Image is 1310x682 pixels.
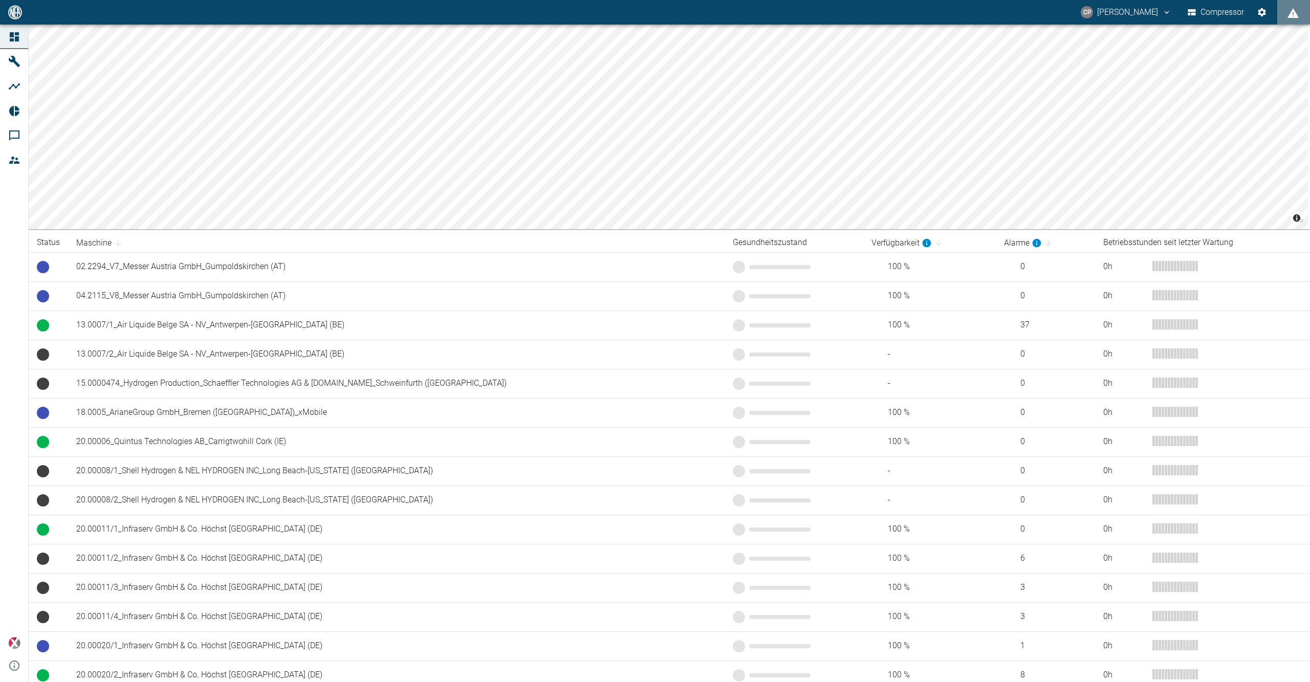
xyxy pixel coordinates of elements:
img: logo [7,5,23,19]
span: Betriebsbereit [37,261,49,273]
span: 3 [1004,582,1087,593]
span: 1 [1004,640,1087,652]
span: Betrieb [37,436,49,448]
span: Maschine [76,237,125,249]
span: Keine Daten [37,611,49,623]
span: 6 [1004,553,1087,564]
div: 0 h [1103,582,1144,593]
td: 18.0005_ArianeGroup GmbH_Bremen ([GEOGRAPHIC_DATA])_xMobile [68,398,725,427]
img: Xplore Logo [8,637,20,649]
span: Keine Daten [37,582,49,594]
td: 02.2294_V7_Messer Austria GmbH_Gumpoldskirchen (AT) [68,252,725,281]
span: - [871,494,988,506]
td: 20.00008/1_Shell Hydrogen & NEL HYDROGEN INC_Long Beach-[US_STATE] ([GEOGRAPHIC_DATA]) [68,456,725,486]
td: 20.00011/2_Infraserv GmbH & Co. Höchst [GEOGRAPHIC_DATA] (DE) [68,544,725,573]
td: 13.0007/1_Air Liquide Belge SA - NV_Antwerpen-[GEOGRAPHIC_DATA] (BE) [68,311,725,340]
div: 0 h [1103,611,1144,623]
td: 15.0000474_Hydrogen Production_Schaeffler Technologies AG & [DOMAIN_NAME]_Schweinfurth ([GEOGRAPH... [68,369,725,398]
td: 13.0007/2_Air Liquide Belge SA - NV_Antwerpen-[GEOGRAPHIC_DATA] (BE) [68,340,725,369]
div: 0 h [1103,290,1144,302]
div: berechnet für die letzten 7 Tage [871,237,932,249]
span: 100 % [871,553,988,564]
span: Keine Daten [37,553,49,565]
span: 0 [1004,436,1087,448]
div: 0 h [1103,378,1144,389]
span: 100 % [871,523,988,535]
div: 0 h [1103,407,1144,419]
span: 100 % [871,436,988,448]
span: 37 [1004,319,1087,331]
span: 100 % [871,407,988,419]
div: 0 h [1103,640,1144,652]
div: 0 h [1103,348,1144,360]
span: 0 [1004,261,1087,273]
div: 0 h [1103,494,1144,506]
div: 0 h [1103,261,1144,273]
span: - [871,348,988,360]
th: Betriebsstunden seit letzter Wartung [1095,233,1310,252]
span: Betrieb [37,669,49,681]
span: - [871,378,988,389]
span: 0 [1004,523,1087,535]
span: Keine Daten [37,494,49,507]
span: 0 [1004,348,1087,360]
span: 0 [1004,407,1087,419]
canvas: Map [29,25,1308,229]
span: Betrieb [37,523,49,536]
span: Betriebsbereit [37,640,49,652]
span: 100 % [871,582,988,593]
div: 0 h [1103,669,1144,681]
td: 20.00020/1_Infraserv GmbH & Co. Höchst [GEOGRAPHIC_DATA] (DE) [68,631,725,661]
div: 0 h [1103,553,1144,564]
div: 0 h [1103,436,1144,448]
div: 0 h [1103,465,1144,477]
div: CP [1081,6,1093,18]
button: Einstellungen [1253,3,1271,21]
span: 0 [1004,465,1087,477]
div: 0 h [1103,319,1144,331]
th: Gesundheitszustand [725,233,863,252]
span: Betrieb [37,319,49,332]
td: 20.00006_Quintus Technologies AB_Carrigtwohill Cork (IE) [68,427,725,456]
span: Betriebsbereit [37,290,49,302]
div: berechnet für die letzten 7 Tage [1004,237,1042,249]
button: christoph.palm@neuman-esser.com [1079,3,1173,21]
span: 0 [1004,290,1087,302]
span: Keine Daten [37,465,49,477]
td: 20.00011/1_Infraserv GmbH & Co. Höchst [GEOGRAPHIC_DATA] (DE) [68,515,725,544]
span: Keine Daten [37,348,49,361]
span: - [871,465,988,477]
td: 20.00011/4_Infraserv GmbH & Co. Höchst [GEOGRAPHIC_DATA] (DE) [68,602,725,631]
td: 20.00008/2_Shell Hydrogen & NEL HYDROGEN INC_Long Beach-[US_STATE] ([GEOGRAPHIC_DATA]) [68,486,725,515]
span: 100 % [871,640,988,652]
button: Compressor [1186,3,1247,21]
span: 3 [1004,611,1087,623]
th: Status [29,233,68,252]
td: 20.00011/3_Infraserv GmbH & Co. Höchst [GEOGRAPHIC_DATA] (DE) [68,573,725,602]
div: 0 h [1103,523,1144,535]
span: 100 % [871,290,988,302]
span: 100 % [871,319,988,331]
span: 8 [1004,669,1087,681]
span: 100 % [871,611,988,623]
td: 04.2115_V8_Messer Austria GmbH_Gumpoldskirchen (AT) [68,281,725,311]
span: Betriebsbereit [37,407,49,419]
span: 0 [1004,494,1087,506]
span: 0 [1004,378,1087,389]
span: 100 % [871,669,988,681]
span: Keine Daten [37,378,49,390]
span: 100 % [871,261,988,273]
